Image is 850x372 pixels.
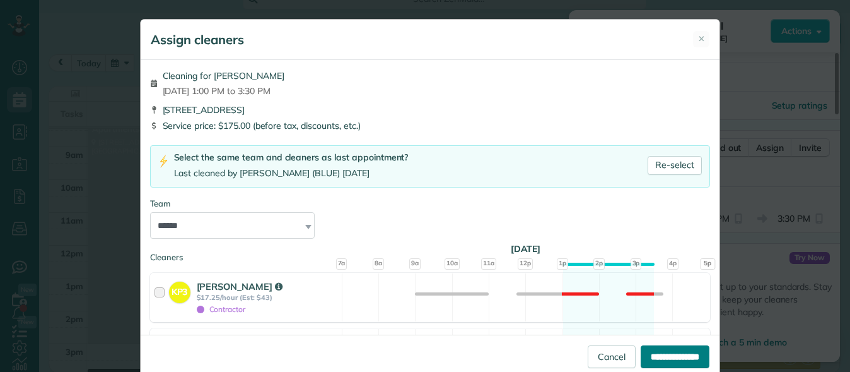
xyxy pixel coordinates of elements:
[588,345,636,368] a: Cancel
[174,151,409,164] div: Select the same team and cleaners as last appointment?
[163,85,284,97] span: [DATE] 1:00 PM to 3:30 PM
[163,69,284,82] span: Cleaning for [PERSON_NAME]
[174,167,409,180] div: Last cleaned by [PERSON_NAME] (BLUE) [DATE]
[150,104,710,116] div: [STREET_ADDRESS]
[169,282,190,299] strong: KP3
[158,155,169,168] img: lightning-bolt-icon-94e5364df696ac2de96d3a42b8a9ff6ba979493684c50e6bbbcda72601fa0d29.png
[197,293,338,302] strong: $17.25/hour (Est: $43)
[197,280,282,292] strong: [PERSON_NAME]
[197,304,246,314] span: Contractor
[150,198,710,210] div: Team
[150,119,710,132] div: Service price: $175.00 (before tax, discounts, etc.)
[648,156,702,175] a: Re-select
[698,33,705,45] span: ✕
[150,251,710,255] div: Cleaners
[151,31,244,49] h5: Assign cleaners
